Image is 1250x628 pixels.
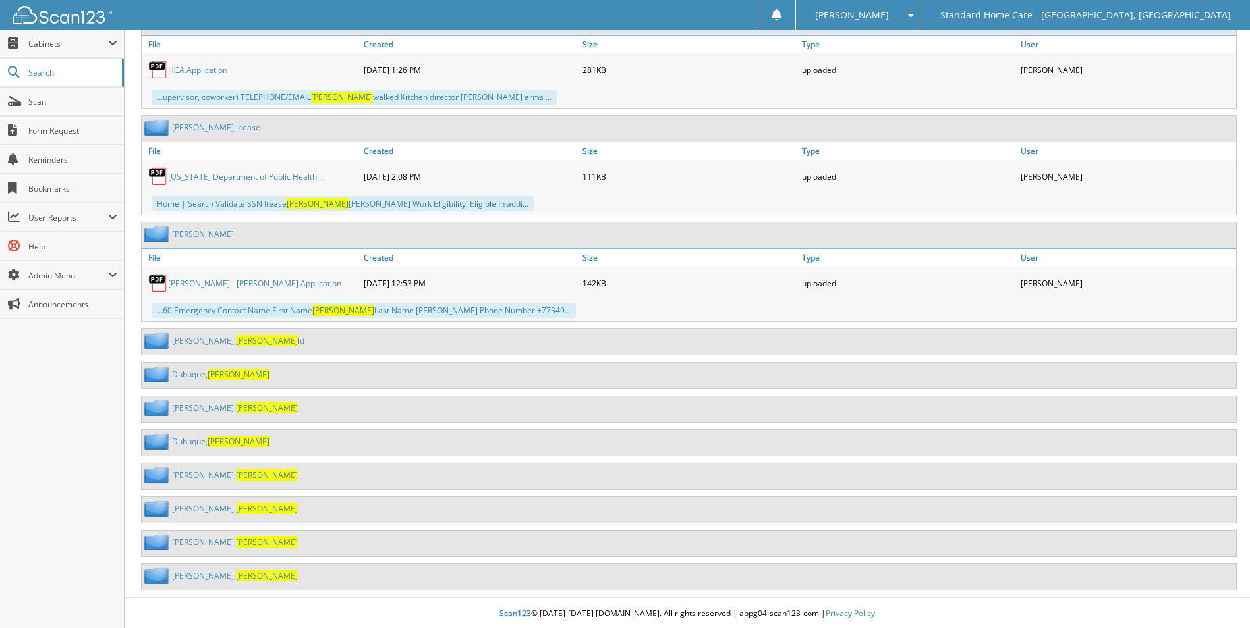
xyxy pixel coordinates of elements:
div: [DATE] 12:53 PM [360,270,579,296]
div: [DATE] 1:26 PM [360,57,579,83]
a: User [1017,249,1236,267]
span: Announcements [28,299,117,310]
a: Type [799,142,1017,160]
span: Scan [28,96,117,107]
a: Dubuque,[PERSON_NAME] [172,436,270,447]
span: Reminders [28,154,117,165]
span: [PERSON_NAME] [312,305,374,316]
a: [PERSON_NAME], Itease [172,122,260,133]
span: [PERSON_NAME] [208,369,270,380]
div: uploaded [799,57,1017,83]
a: [PERSON_NAME],[PERSON_NAME] [172,570,298,581]
span: [PERSON_NAME] [236,335,298,346]
span: Cabinets [28,38,108,49]
span: [PERSON_NAME] [236,503,298,514]
img: folder2.png [144,119,172,136]
img: folder2.png [144,226,172,242]
img: folder2.png [144,500,172,517]
span: User Reports [28,212,108,223]
a: [PERSON_NAME],[PERSON_NAME] [172,469,298,481]
div: [PERSON_NAME] [1017,57,1236,83]
a: Size [579,142,798,160]
span: [PERSON_NAME] [236,402,298,413]
a: File [142,142,360,160]
div: 281KB [579,57,798,83]
div: 142KB [579,270,798,296]
a: Created [360,36,579,53]
div: [PERSON_NAME] [1017,163,1236,190]
a: [PERSON_NAME] [172,228,234,240]
img: folder2.png [144,332,172,349]
div: uploaded [799,163,1017,190]
span: [PERSON_NAME] [236,469,298,481]
span: Scan123 [499,608,531,619]
div: [DATE] 2:08 PM [360,163,579,190]
img: PDF.png [148,167,168,186]
img: folder2.png [144,433,172,450]
a: User [1017,142,1236,160]
div: uploaded [799,270,1017,296]
img: folder2.png [144,534,172,550]
a: [PERSON_NAME],[PERSON_NAME] [172,536,298,548]
img: folder2.png [144,366,172,382]
a: [US_STATE] Department of Public Health ... [168,171,325,182]
span: Standard Home Care - [GEOGRAPHIC_DATA], [GEOGRAPHIC_DATA] [940,11,1231,19]
a: Size [579,249,798,267]
span: Bookmarks [28,183,117,194]
span: Admin Menu [28,270,108,281]
div: Home | Search Validate SSN Itease [PERSON_NAME] Work Eligibility: Eligible In addi... [152,196,534,211]
a: [PERSON_NAME],[PERSON_NAME]ld [172,335,304,346]
img: PDF.png [148,273,168,293]
img: folder2.png [144,400,172,416]
div: [PERSON_NAME] [1017,270,1236,296]
a: Created [360,142,579,160]
div: 111KB [579,163,798,190]
img: scan123-logo-white.svg [13,6,112,24]
span: Search [28,67,115,78]
span: [PERSON_NAME] [311,92,373,103]
a: Created [360,249,579,267]
a: Dubuque,[PERSON_NAME] [172,369,270,380]
a: HCA Application [168,65,227,76]
div: ...60 Emergency Contact Name First Name Last Name [PERSON_NAME] Phone Number +77349... [152,303,576,318]
a: [PERSON_NAME] - [PERSON_NAME] Application [168,278,341,289]
a: [PERSON_NAME],[PERSON_NAME] [172,503,298,514]
span: [PERSON_NAME] [287,198,349,209]
a: [PERSON_NAME],[PERSON_NAME] [172,402,298,413]
img: PDF.png [148,60,168,80]
span: Form Request [28,125,117,136]
a: Size [579,36,798,53]
div: ...upervisor, coworker) TELEPHONE/EMAIL walked Kitchen director [PERSON_NAME] arms ... [152,90,557,105]
span: [PERSON_NAME] [208,436,270,447]
a: Type [799,249,1017,267]
a: User [1017,36,1236,53]
img: folder2.png [144,567,172,584]
img: folder2.png [144,467,172,483]
a: File [142,249,360,267]
span: Help [28,241,117,252]
a: File [142,36,360,53]
span: [PERSON_NAME] [236,536,298,548]
a: Type [799,36,1017,53]
a: Privacy Policy [826,608,875,619]
span: [PERSON_NAME] [815,11,889,19]
span: [PERSON_NAME] [236,570,298,581]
